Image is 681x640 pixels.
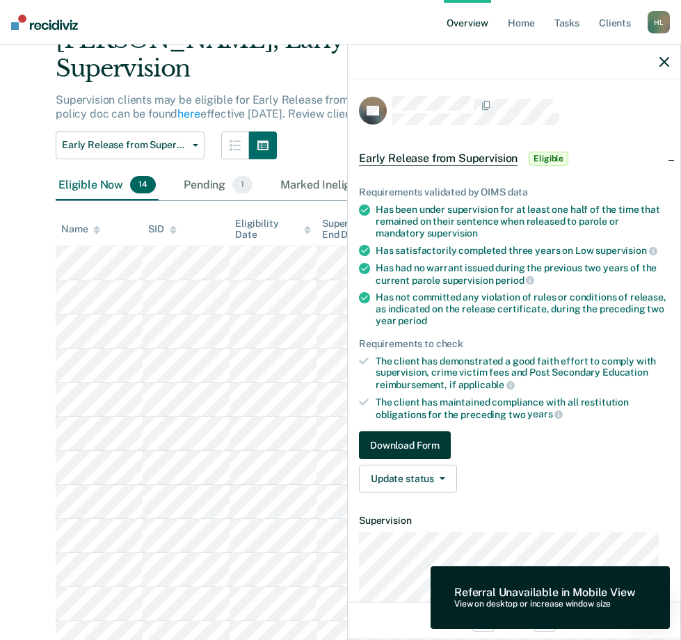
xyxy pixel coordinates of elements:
[359,431,456,459] a: Navigate to form link
[181,170,255,201] div: Pending
[61,223,100,235] div: Name
[232,176,253,194] span: 1
[130,176,156,194] span: 14
[359,431,451,459] button: Download Form
[376,204,669,239] div: Has been under supervision for at least one half of the time that remained on their sentence when...
[322,218,398,241] div: Supervision End Date
[11,15,78,30] img: Recidiviz
[359,465,457,493] button: Update status
[56,26,625,94] div: [PERSON_NAME], Early Release from Supervision
[376,397,669,420] div: The client has maintained compliance with all restitution obligations for the preceding two
[56,93,614,120] p: Supervision clients may be eligible for Early Release from Supervision if they meet certain crite...
[359,515,669,527] dt: Supervision
[56,170,159,201] div: Eligible Now
[454,586,635,599] div: Referral Unavailable in Mobile View
[148,223,177,235] div: SID
[376,244,669,257] div: Has satisfactorily completed three years on Low
[376,262,669,286] div: Has had no warrant issued during the previous two years of the current parole supervision
[427,227,478,239] span: supervision
[348,602,680,639] div: 11 / 14
[359,338,669,350] div: Requirements to check
[177,107,200,120] a: here
[359,186,669,198] div: Requirements validated by OIMS data
[595,245,657,256] span: supervision
[527,408,563,419] span: years
[648,11,670,33] div: H L
[348,136,680,181] div: Early Release from SupervisionEligible
[454,600,635,609] div: View on desktop or increase window size
[458,379,515,390] span: applicable
[359,152,518,166] span: Early Release from Supervision
[376,355,669,391] div: The client has demonstrated a good faith effort to comply with supervision, crime victim fees and...
[529,152,568,166] span: Eligible
[62,139,187,151] span: Early Release from Supervision
[278,170,401,201] div: Marked Ineligible
[398,315,426,326] span: period
[376,291,669,326] div: Has not committed any violation of rules or conditions of release, as indicated on the release ce...
[495,275,534,286] span: period
[235,218,311,241] div: Eligibility Date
